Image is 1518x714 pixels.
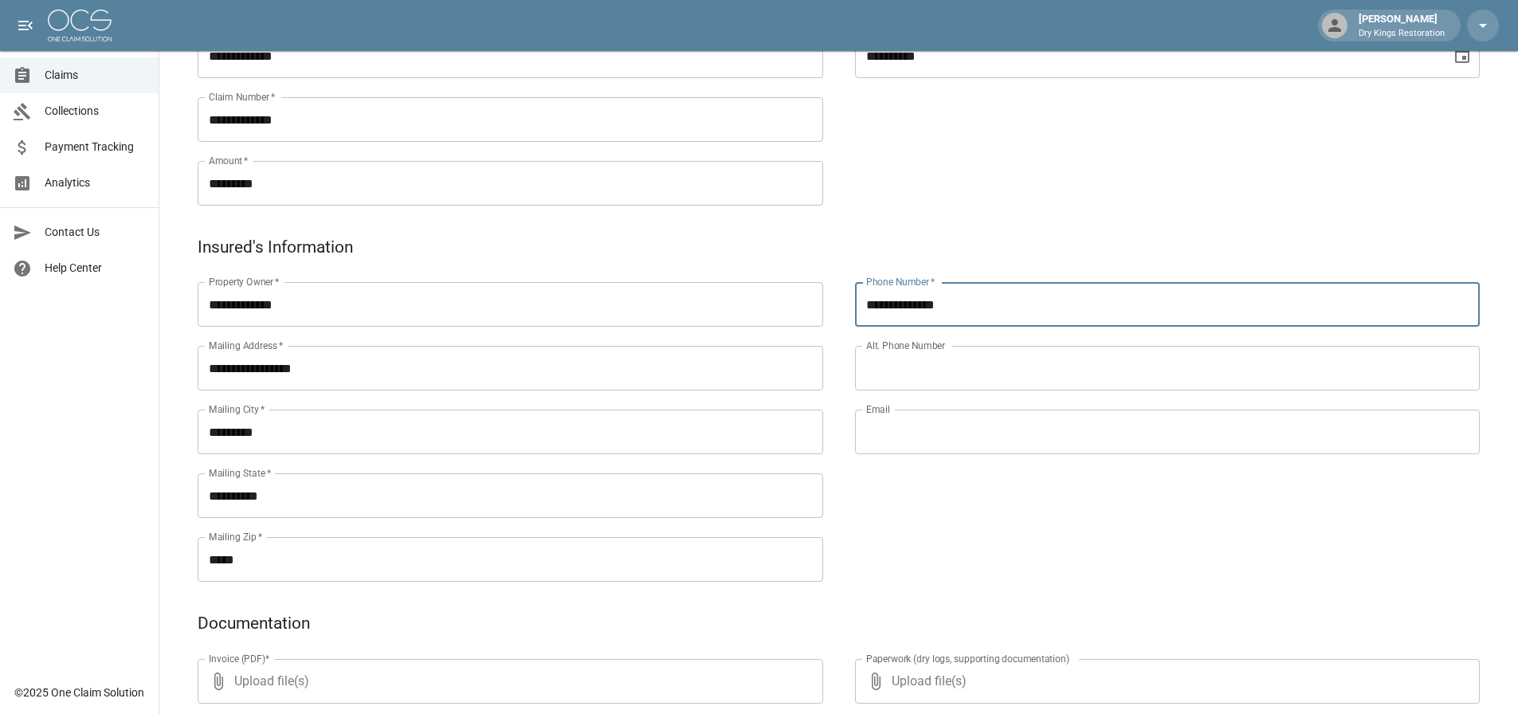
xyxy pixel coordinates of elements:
span: Upload file(s) [234,659,780,704]
span: Contact Us [45,224,146,241]
span: Payment Tracking [45,139,146,155]
label: Mailing Address [209,339,283,352]
label: Amount [209,154,249,167]
label: Phone Number [866,275,935,288]
button: open drawer [10,10,41,41]
label: Alt. Phone Number [866,339,945,352]
label: Claim Number [209,90,275,104]
label: Mailing State [209,466,271,480]
div: [PERSON_NAME] [1352,11,1451,40]
span: Analytics [45,175,146,191]
span: Help Center [45,260,146,277]
label: Email [866,402,890,416]
span: Collections [45,103,146,120]
div: © 2025 One Claim Solution [14,685,144,700]
label: Paperwork (dry logs, supporting documentation) [866,652,1069,665]
label: Mailing City [209,402,265,416]
label: Mailing Zip [209,530,263,543]
button: Choose date, selected date is Aug 10, 2025 [1446,40,1478,72]
label: Invoice (PDF)* [209,652,270,665]
p: Dry Kings Restoration [1359,27,1445,41]
span: Claims [45,67,146,84]
span: Upload file(s) [892,659,1438,704]
img: ocs-logo-white-transparent.png [48,10,112,41]
label: Property Owner [209,275,280,288]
